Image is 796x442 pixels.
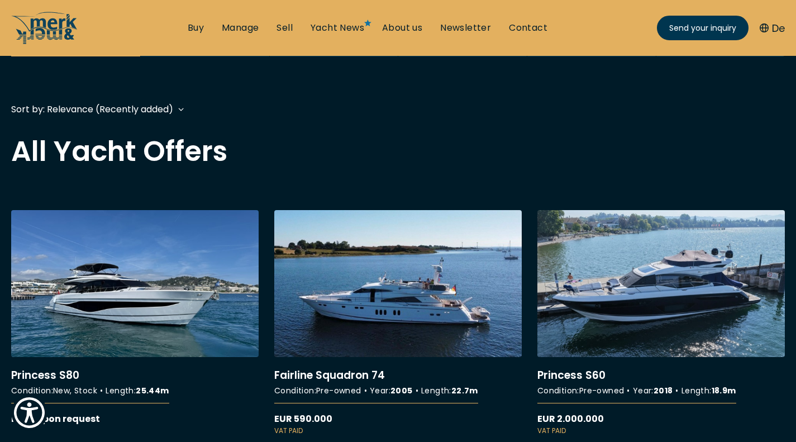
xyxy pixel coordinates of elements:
[222,22,259,34] a: Manage
[669,22,736,34] span: Send your inquiry
[188,22,204,34] a: Buy
[274,210,522,436] a: More details aboutFairline Squadron 74
[311,22,364,34] a: Yacht News
[382,22,422,34] a: About us
[760,21,785,36] button: De
[11,137,785,165] h2: All Yacht Offers
[11,102,173,116] div: Sort by: Relevance (Recently added)
[537,210,785,436] a: More details aboutPrincess S60
[11,35,78,48] a: /
[440,22,491,34] a: Newsletter
[11,210,259,426] a: More details aboutPrincess S80
[657,16,749,40] a: Send your inquiry
[11,395,47,431] button: Show Accessibility Preferences
[509,22,547,34] a: Contact
[277,22,293,34] a: Sell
